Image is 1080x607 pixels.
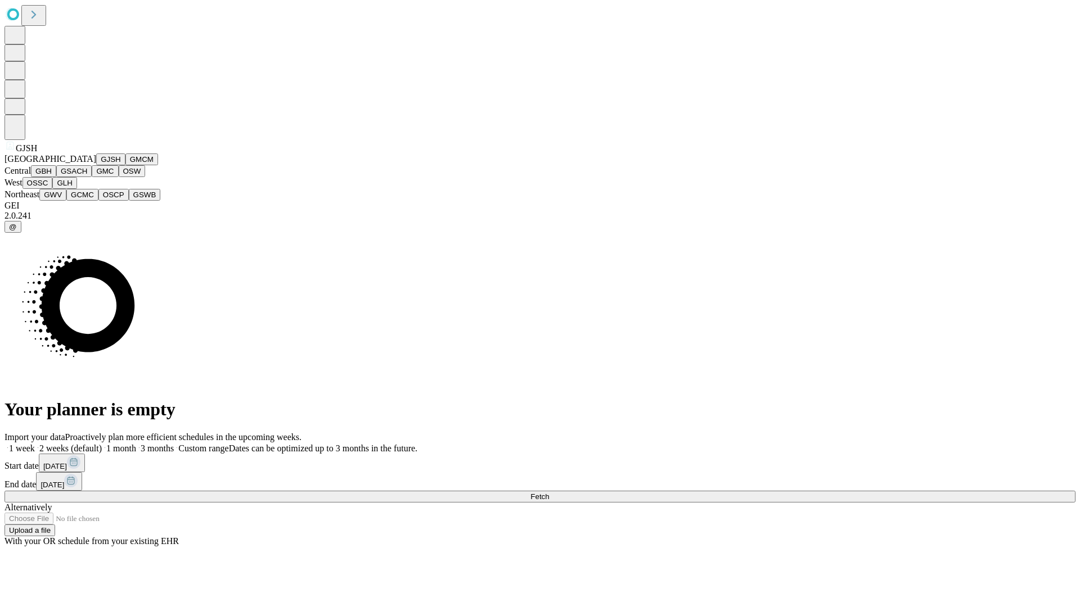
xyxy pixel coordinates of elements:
[125,153,158,165] button: GMCM
[92,165,118,177] button: GMC
[4,536,179,546] span: With your OR schedule from your existing EHR
[31,165,56,177] button: GBH
[98,189,129,201] button: OSCP
[129,189,161,201] button: GSWB
[4,399,1075,420] h1: Your planner is empty
[4,524,55,536] button: Upload a file
[36,472,82,491] button: [DATE]
[4,189,39,199] span: Northeast
[178,443,228,453] span: Custom range
[52,177,76,189] button: GLH
[4,221,21,233] button: @
[530,492,549,501] span: Fetch
[229,443,417,453] span: Dates can be optimized up to 3 months in the future.
[22,177,53,189] button: OSSC
[66,189,98,201] button: GCMC
[65,432,301,442] span: Proactively plan more efficient schedules in the upcoming weeks.
[39,443,102,453] span: 2 weeks (default)
[106,443,136,453] span: 1 month
[4,432,65,442] span: Import your data
[4,502,52,512] span: Alternatively
[4,491,1075,502] button: Fetch
[40,481,64,489] span: [DATE]
[4,472,1075,491] div: End date
[39,454,85,472] button: [DATE]
[4,201,1075,211] div: GEI
[43,462,67,470] span: [DATE]
[4,454,1075,472] div: Start date
[4,154,96,164] span: [GEOGRAPHIC_DATA]
[9,443,35,453] span: 1 week
[141,443,174,453] span: 3 months
[119,165,146,177] button: OSW
[39,189,66,201] button: GWV
[96,153,125,165] button: GJSH
[4,166,31,175] span: Central
[9,223,17,231] span: @
[4,178,22,187] span: West
[56,165,92,177] button: GSACH
[4,211,1075,221] div: 2.0.241
[16,143,37,153] span: GJSH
